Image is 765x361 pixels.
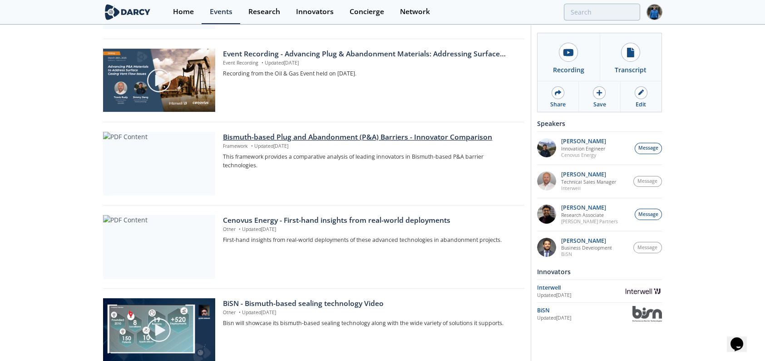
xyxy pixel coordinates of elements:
[561,238,612,244] p: [PERSON_NAME]
[537,306,632,315] div: BiSN
[636,100,646,109] div: Edit
[537,238,556,257] img: 8ba3b36f-8512-4101-be9e-81eff5ef329a
[561,205,618,211] p: [PERSON_NAME]
[237,226,242,232] span: •
[633,176,662,187] button: Message
[296,8,334,15] div: Innovators
[600,33,662,81] a: Transcript
[564,4,640,20] input: Advanced Search
[561,245,612,251] p: Business Development
[223,298,518,309] div: BiSN - Bismuth-based sealing technology Video
[103,49,524,112] a: Video Content Event Recording - Advancing Plug & Abandonment Materials: Addressing Surface Casing...
[537,115,662,131] div: Speakers
[561,179,616,185] p: Technical Sales Manager
[561,171,616,178] p: [PERSON_NAME]
[537,138,556,157] img: e87ccc2b-9197-43e1-ab24-858e0685dd04
[638,211,658,218] span: Message
[637,178,657,185] span: Message
[561,152,606,158] p: Cenovus Energy
[632,306,662,322] img: BiSN
[561,185,616,191] p: Interwell
[237,309,242,316] span: •
[647,4,662,20] img: Profile
[223,319,518,327] p: Bisn will showcase its bismuth-based sealing technology along with the wide variety of solutions ...
[223,215,518,226] div: Cenovus Energy - First-hand insights from real-world deployments
[248,8,280,15] div: Research
[635,143,662,154] button: Message
[561,138,606,145] p: [PERSON_NAME]
[537,292,624,299] div: Updated [DATE]
[537,315,632,322] div: Updated [DATE]
[223,236,518,244] p: First-hand insights from real-world deployments of these advanced technologies in abandonment pro...
[260,60,265,66] span: •
[561,212,618,218] p: Research Associate
[635,209,662,220] button: Message
[537,283,662,299] a: Interwell Updated[DATE] Interwell
[561,218,618,225] p: [PERSON_NAME] Partners
[223,226,518,233] p: Other Updated [DATE]
[638,145,658,152] span: Message
[537,205,556,224] img: 92797456-ae33-4003-90ad-aa7d548e479e
[400,8,430,15] div: Network
[727,325,756,352] iframe: chat widget
[561,145,606,152] p: Innovation Engineer
[537,264,662,280] div: Innovators
[624,287,662,296] img: Interwell
[553,65,584,75] div: Recording
[350,8,384,15] div: Concierge
[593,100,606,109] div: Save
[103,132,524,196] a: PDF Content Bismuth-based Plug and Abandonment (P&A) Barriers - Innovator Comparison Framework •U...
[223,132,518,143] div: Bismuth-based Plug and Abandonment (P&A) Barriers - Innovator Comparison
[103,49,215,112] img: Video Content
[550,100,566,109] div: Share
[538,33,600,81] a: Recording
[637,244,657,251] span: Message
[223,70,518,78] p: Recording from the Oil & Gas Event held on [DATE].
[537,306,662,322] a: BiSN Updated[DATE] BiSN
[173,8,194,15] div: Home
[146,317,172,343] img: play-chapters-gray.svg
[537,284,624,292] div: Interwell
[249,143,254,149] span: •
[223,143,518,150] p: Framework Updated [DATE]
[223,49,518,60] div: Event Recording - Advancing Plug & Abandonment Materials: Addressing Surface Casing Vent Flow Cha...
[633,242,662,253] button: Message
[103,215,524,279] a: PDF Content Cenovus Energy - First-hand insights from real-world deployments Other •Updated[DATE]...
[537,171,556,191] img: 053ace79-7929-41af-8432-f3b8be43556c
[621,81,661,112] a: Edit
[210,8,232,15] div: Events
[223,60,518,67] p: Event Recording Updated [DATE]
[223,153,518,170] p: This framework provides a comparative analysis of leading innovators in Bismuth-based P&A barrier...
[615,65,647,75] div: Transcript
[146,68,172,93] img: play-chapters-gray.svg
[103,4,153,20] img: logo-wide.svg
[223,309,518,316] p: Other Updated [DATE]
[561,251,612,257] p: BiSN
